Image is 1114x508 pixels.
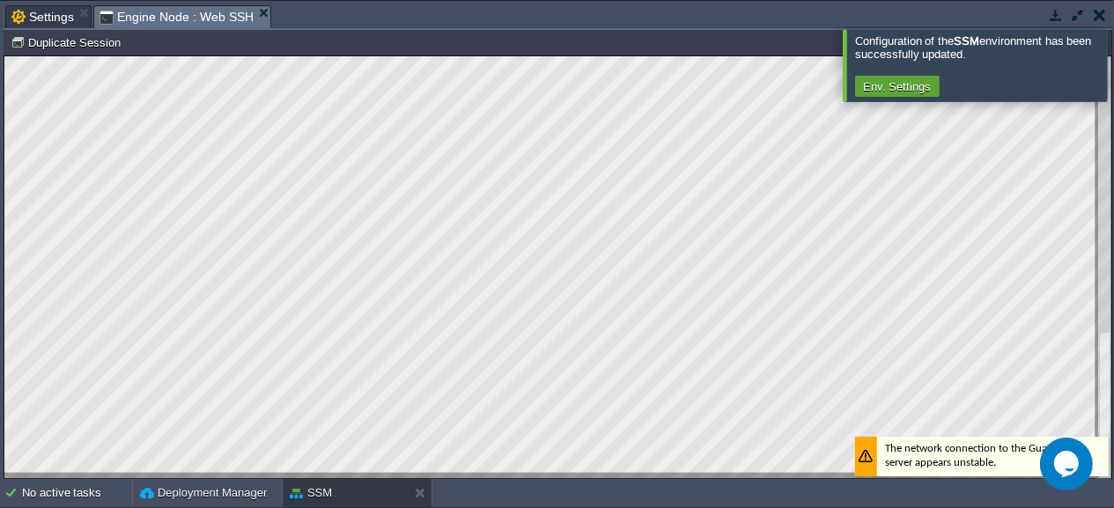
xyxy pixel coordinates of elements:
[140,484,267,502] button: Deployment Manager
[954,34,979,48] b: SSM
[851,380,1104,420] div: The network connection to the Guacamole server appears unstable.
[855,34,1091,61] span: Configuration of the environment has been successfully updated.
[11,6,74,27] span: Settings
[1040,438,1096,490] iframe: chat widget
[22,479,132,507] div: No active tasks
[100,6,254,28] span: Engine Node : Web SSH
[290,484,332,502] button: SSM
[858,78,937,94] button: Env. Settings
[11,34,126,50] button: Duplicate Session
